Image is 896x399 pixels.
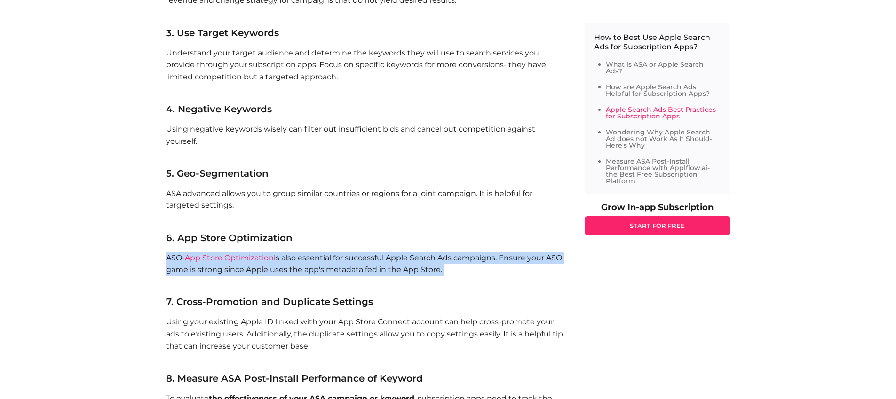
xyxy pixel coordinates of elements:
a: Wondering Why Apple Search Ad does not Work As It Should- Here's Why [606,128,712,149]
p: How to Best Use Apple Search Ads for Subscription Apps? [594,33,721,52]
p: Using your existing Apple ID linked with your App Store Connect account can help cross-promote yo... [166,316,566,364]
a: How are Apple Search Ads Helpful for Subscription Apps? [606,83,710,98]
a: START FOR FREE [585,216,730,235]
a: Apple Search Ads Best Practices for Subscription Apps [606,105,716,120]
h3: 5. Geo-Segmentation [166,169,566,178]
p: ASA advanced allows you to group similar countries or regions for a joint campaign. It is helpful... [166,188,566,224]
h3: 4. Negative Keywords [166,104,566,114]
p: Grow In-app Subscription [585,203,730,211]
h3: 3. Use Target Keywords [166,28,566,38]
a: Measure ASA Post-Install Performance with Applflow.ai- the Best Free Subscription Platform [606,157,710,185]
p: Using negative keywords wisely can filter out insufficient bids and cancel out competition agains... [166,123,566,159]
a: What is ASA or Apple Search Ads? [606,60,704,75]
a: App Store Optimization [185,253,274,262]
p: ASO- is also essential for successful Apple Search Ads campaigns. Ensure your ASO game is strong ... [166,252,566,288]
h3: 7. Cross-Promotion and Duplicate Settings [166,297,566,306]
h3: 8. Measure ASA Post-Install Performance of Keyword [166,374,566,383]
h3: 6. App Store Optimization [166,233,566,243]
p: Understand your target audience and determine the keywords they will use to search services you p... [166,47,566,95]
